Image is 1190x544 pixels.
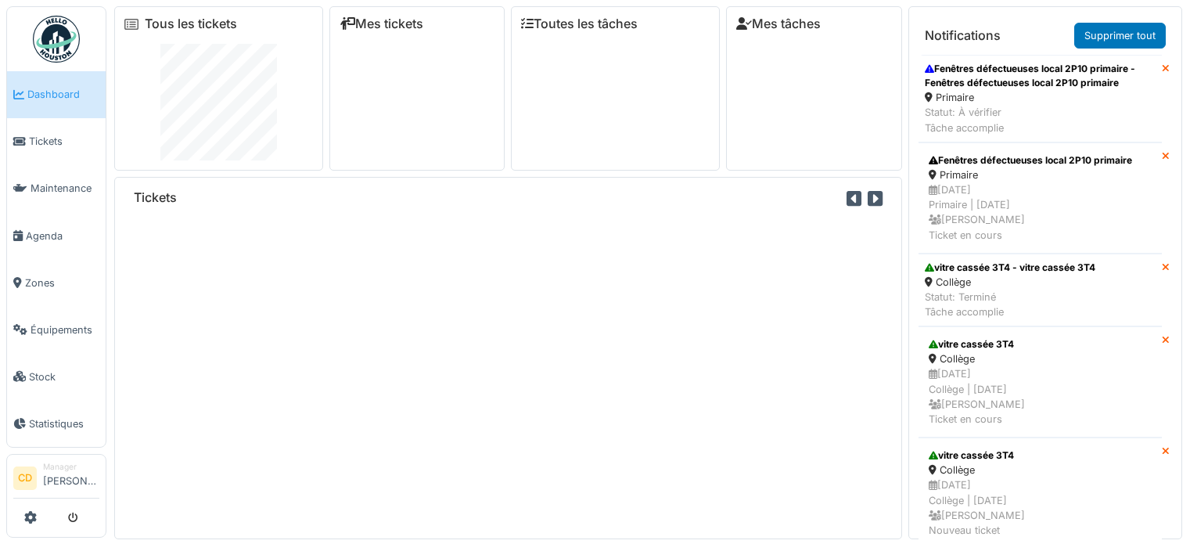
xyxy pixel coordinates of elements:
div: vitre cassée 3T4 [929,337,1152,351]
h6: Tickets [134,190,177,205]
div: [DATE] Primaire | [DATE] [PERSON_NAME] Ticket en cours [929,182,1152,243]
div: Statut: À vérifier Tâche accomplie [925,105,1156,135]
li: CD [13,467,37,490]
a: Statistiques [7,400,106,447]
a: Fenêtres défectueuses local 2P10 primaire - Fenêtres défectueuses local 2P10 primaire Primaire St... [919,55,1162,142]
div: Primaire [925,90,1156,105]
a: vitre cassée 3T4 - vitre cassée 3T4 Collège Statut: TerminéTâche accomplie [919,254,1162,327]
div: Collège [925,275,1095,290]
span: Zones [25,276,99,290]
span: Stock [29,369,99,384]
span: Dashboard [27,87,99,102]
a: Tous les tickets [145,16,237,31]
div: Collège [929,351,1152,366]
a: vitre cassée 3T4 Collège [DATE]Collège | [DATE] [PERSON_NAME]Ticket en cours [919,326,1162,438]
a: Zones [7,259,106,306]
div: vitre cassée 3T4 [929,449,1152,463]
a: Maintenance [7,165,106,212]
div: [DATE] Collège | [DATE] [PERSON_NAME] Ticket en cours [929,366,1152,427]
a: Stock [7,353,106,400]
div: vitre cassée 3T4 - vitre cassée 3T4 [925,261,1095,275]
span: Agenda [26,229,99,243]
span: Maintenance [31,181,99,196]
img: Badge_color-CXgf-gQk.svg [33,16,80,63]
a: Mes tâches [736,16,821,31]
div: Fenêtres défectueuses local 2P10 primaire - Fenêtres défectueuses local 2P10 primaire [925,62,1156,90]
a: CD Manager[PERSON_NAME] [13,461,99,499]
a: Tickets [7,118,106,165]
a: Dashboard [7,71,106,118]
div: [DATE] Collège | [DATE] [PERSON_NAME] Nouveau ticket [929,477,1152,538]
a: Supprimer tout [1074,23,1166,49]
a: Agenda [7,212,106,259]
a: Équipements [7,306,106,353]
div: Manager [43,461,99,473]
div: Primaire [929,168,1152,182]
h6: Notifications [925,28,1001,43]
li: [PERSON_NAME] [43,461,99,495]
div: Statut: Terminé Tâche accomplie [925,290,1095,319]
span: Tickets [29,134,99,149]
span: Statistiques [29,416,99,431]
div: Collège [929,463,1152,477]
a: Mes tickets [340,16,423,31]
span: Équipements [31,322,99,337]
div: Fenêtres défectueuses local 2P10 primaire [929,153,1152,168]
a: Toutes les tâches [521,16,638,31]
a: Fenêtres défectueuses local 2P10 primaire Primaire [DATE]Primaire | [DATE] [PERSON_NAME]Ticket en... [919,142,1162,254]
